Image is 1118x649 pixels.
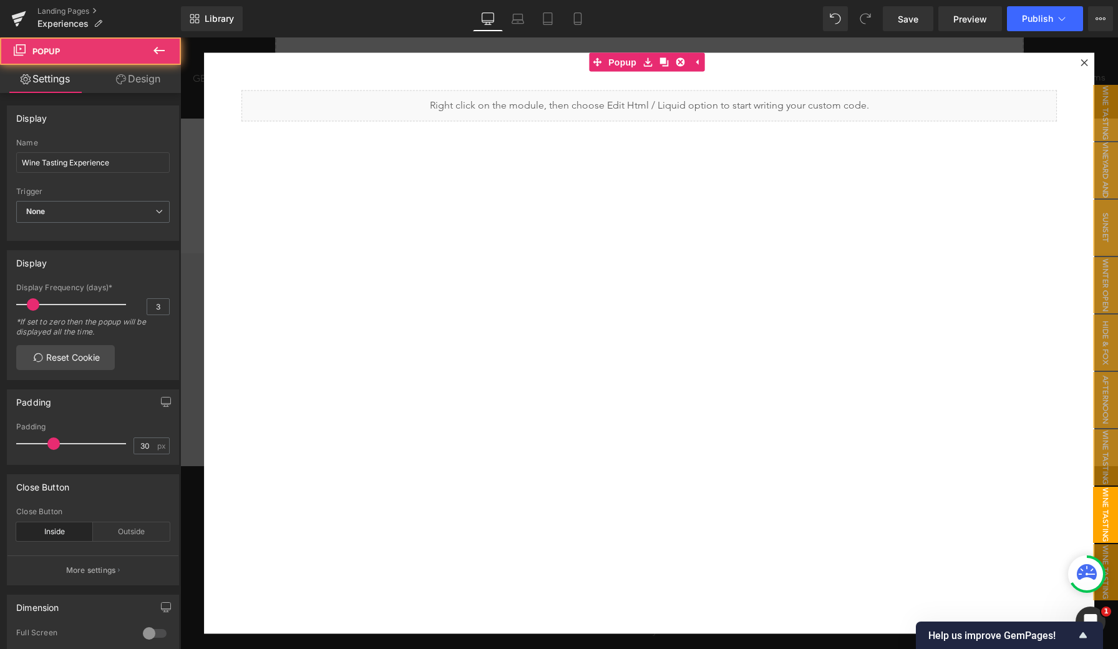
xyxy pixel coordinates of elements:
[823,6,848,31] button: Undo
[93,65,183,93] a: Design
[16,595,59,613] div: Dimension
[503,6,533,31] a: Laptop
[66,565,116,576] p: More settings
[16,522,93,541] div: Inside
[32,46,60,56] span: Popup
[16,345,115,370] a: Reset Cookie
[898,12,918,26] span: Save
[157,442,168,450] span: px
[928,628,1091,643] button: Show survey - Help us improve GemPages!
[888,162,938,218] span: Sunset Session
[888,277,938,333] span: Hide & Fox 2025
[37,6,181,16] a: Landing Pages
[205,13,234,24] span: Library
[16,251,47,268] div: Display
[1088,6,1113,31] button: More
[492,16,508,34] a: Delete Module
[888,449,938,505] span: Wine Tasting Experience
[16,475,69,492] div: Close Button
[16,422,170,431] div: Padding
[953,12,987,26] span: Preview
[888,507,938,563] span: Wine Tasting Experience
[459,16,475,34] a: Save module
[425,16,459,34] span: Popup
[16,507,170,516] div: Close Button
[853,6,878,31] button: Redo
[26,207,46,216] b: None
[1022,14,1053,24] span: Publish
[16,139,170,147] div: Name
[938,6,1002,31] a: Preview
[473,6,503,31] a: Desktop
[16,283,170,292] div: Display Frequency (days)*
[533,6,563,31] a: Tablet
[16,106,47,124] div: Display
[37,19,89,29] span: Experiences
[1076,607,1106,637] iframe: Intercom live chat
[475,16,492,34] a: Clone Module
[16,390,51,407] div: Padding
[1007,6,1083,31] button: Publish
[888,47,938,104] span: Wine Tasting Experience
[16,317,170,345] div: *If set to zero then the popup will be displayed all the time.​
[16,187,170,196] div: Trigger
[181,6,243,31] a: New Library
[888,392,938,448] span: Wine Tasting Experience
[928,630,1076,642] span: Help us improve GemPages!
[563,6,593,31] a: Mobile
[93,522,170,541] div: Outside
[16,628,130,641] div: Full Screen
[888,334,938,391] span: Afternoon Tea
[1101,607,1111,617] span: 1
[7,555,178,585] button: More settings
[508,16,524,34] a: Expand / Collapse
